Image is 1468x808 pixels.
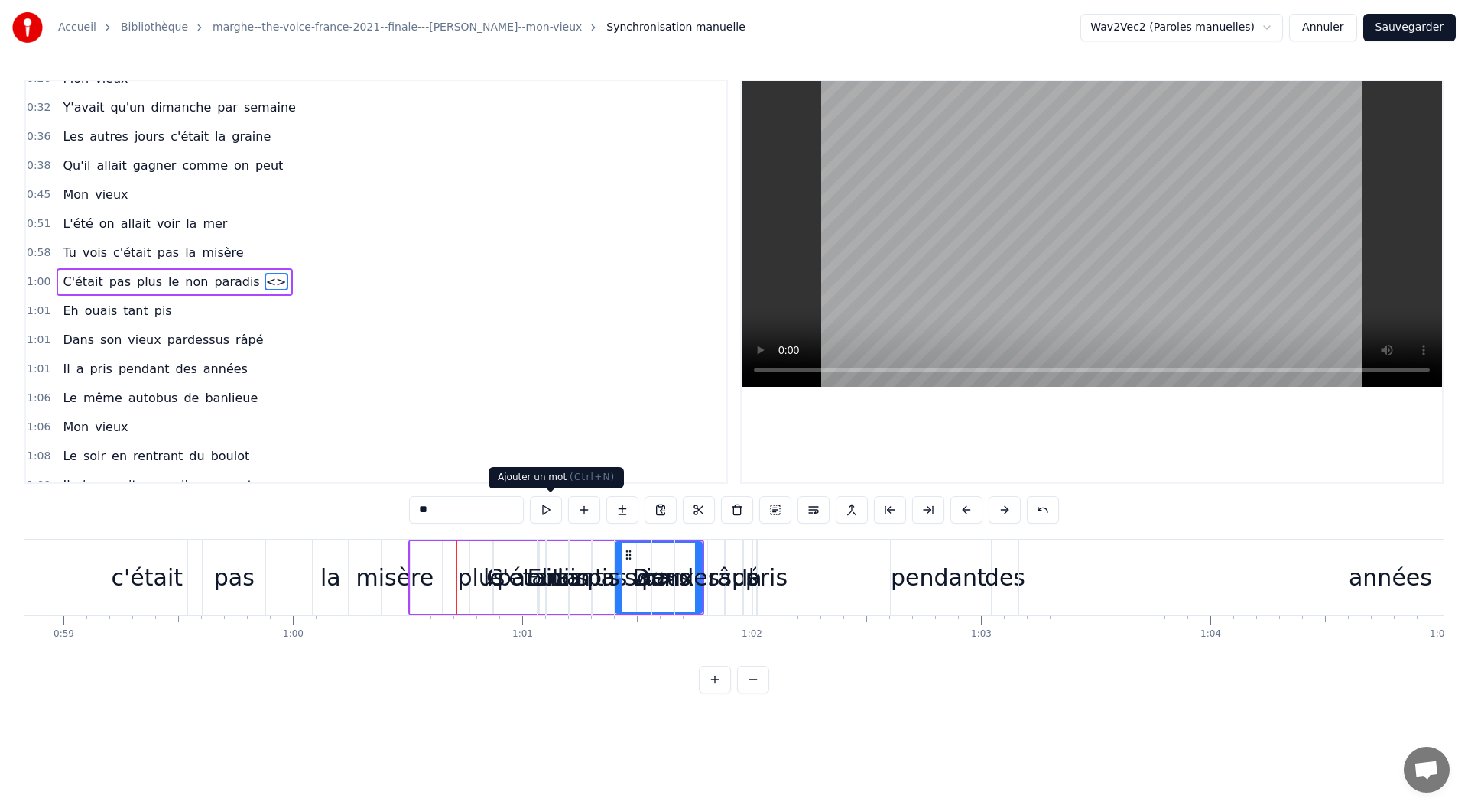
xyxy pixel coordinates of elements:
[27,274,50,290] span: 1:00
[119,215,152,232] span: allait
[528,560,589,595] div: ouais
[214,560,255,595] div: pas
[356,560,434,595] div: misère
[156,244,180,261] span: pas
[1289,14,1356,41] button: Annuler
[155,215,181,232] span: voir
[61,331,96,349] span: Dans
[180,157,229,174] span: comme
[153,302,174,320] span: pis
[133,128,166,145] span: jours
[88,360,114,378] span: pris
[149,99,213,116] span: dimanche
[61,418,90,436] span: Mon
[27,362,50,377] span: 1:01
[1349,560,1432,595] div: années
[283,628,304,641] div: 1:00
[122,302,150,320] span: tant
[95,157,128,174] span: allait
[200,244,245,261] span: misère
[82,447,107,465] span: soir
[27,187,50,203] span: 0:45
[141,476,173,494] span: sans
[93,186,129,203] span: vieux
[1363,14,1456,41] button: Sauvegarder
[483,560,504,595] div: le
[132,447,184,465] span: rentrant
[61,389,78,407] span: Le
[27,100,50,115] span: 0:32
[61,186,90,203] span: Mon
[174,360,198,378] span: des
[202,360,249,378] span: années
[557,560,604,595] div: tant
[81,244,109,261] span: vois
[182,389,200,407] span: de
[110,447,128,465] span: en
[132,157,178,174] span: gagner
[708,560,760,595] div: râpé
[234,331,265,349] span: râpé
[606,20,745,35] span: Synchronisation manuelle
[166,331,231,349] span: pardessus
[512,628,533,641] div: 1:01
[61,99,106,116] span: Y'avait
[320,560,341,595] div: la
[587,560,620,595] div: pis
[108,273,132,290] span: pas
[27,303,50,319] span: 1:01
[58,20,96,35] a: Accueil
[61,273,104,290] span: C'était
[213,128,227,145] span: la
[27,129,50,144] span: 0:36
[61,360,71,378] span: Il
[457,560,505,595] div: plus
[61,302,80,320] span: Eh
[641,560,758,595] div: pardessus
[98,215,116,232] span: on
[12,12,43,43] img: youka
[61,128,85,145] span: Les
[54,628,74,641] div: 0:59
[127,389,180,407] span: autobus
[27,158,50,174] span: 0:38
[27,420,50,435] span: 1:06
[242,99,297,116] span: semaine
[117,360,171,378] span: pendant
[99,331,123,349] span: son
[126,331,162,349] span: vieux
[27,449,50,464] span: 1:08
[27,333,50,348] span: 1:01
[625,560,665,595] div: son
[75,476,138,494] span: s'asseyait
[27,216,50,232] span: 0:51
[209,447,252,465] span: boulot
[971,628,992,641] div: 1:03
[1430,628,1450,641] div: 1:05
[745,560,788,595] div: pris
[265,273,288,290] span: <>
[213,20,582,35] a: marghe--the-voice-france-2021--finale---[PERSON_NAME]--mon-vieux
[112,560,183,595] div: c'était
[88,128,130,145] span: autres
[985,560,1025,595] div: des
[213,273,261,290] span: paradis
[61,476,71,494] span: Il
[1404,747,1450,793] div: Ouvrir le chat
[230,128,272,145] span: graine
[27,478,50,493] span: 1:09
[61,447,78,465] span: Le
[75,360,86,378] span: a
[742,628,762,641] div: 1:02
[232,157,251,174] span: on
[254,157,284,174] span: peut
[175,476,202,494] span: dire
[184,215,198,232] span: la
[216,99,239,116] span: par
[183,244,197,261] span: la
[121,20,188,35] a: Bibliothèque
[109,99,146,116] span: qu'un
[61,244,77,261] span: Tu
[167,273,180,290] span: le
[135,273,164,290] span: plus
